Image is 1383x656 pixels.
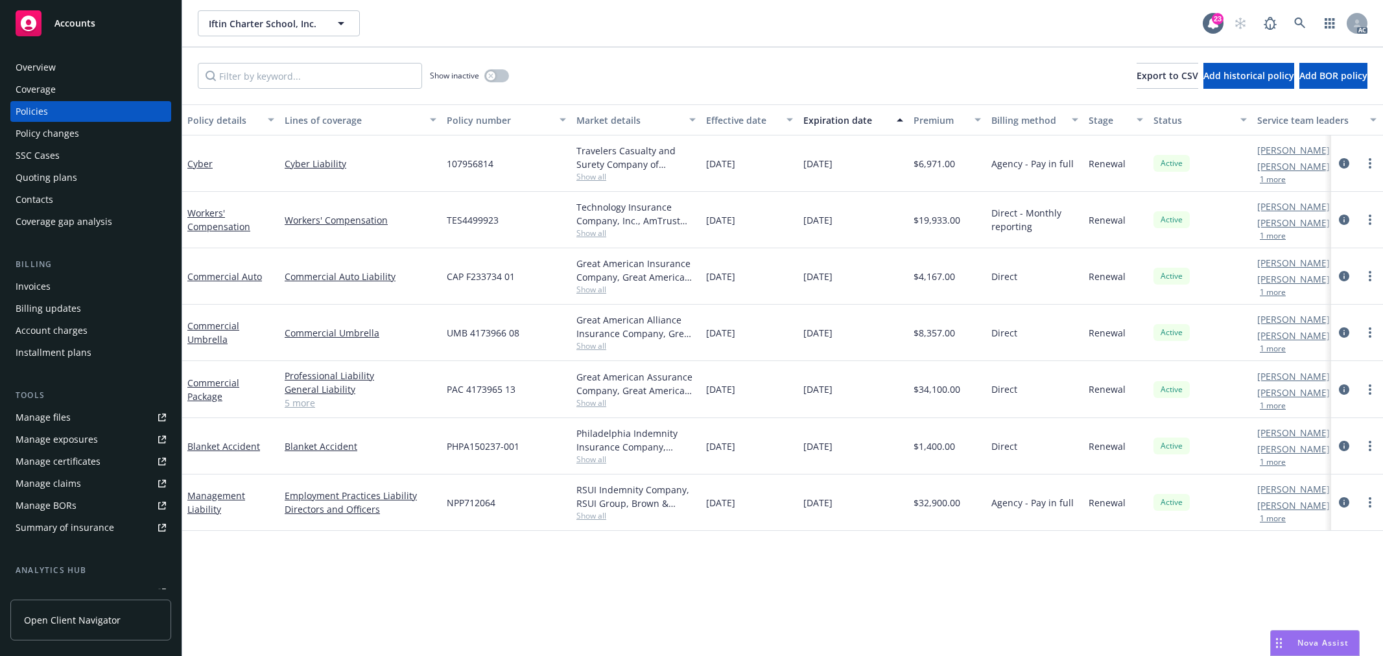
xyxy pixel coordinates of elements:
[1203,69,1294,82] span: Add historical policy
[1159,270,1185,282] span: Active
[576,340,696,351] span: Show all
[16,79,56,100] div: Coverage
[1089,113,1129,127] div: Stage
[1270,630,1360,656] button: Nova Assist
[803,157,833,170] span: [DATE]
[447,157,493,170] span: 107956814
[1336,156,1352,171] a: circleInformation
[1089,157,1126,170] span: Renewal
[1260,402,1286,410] button: 1 more
[1159,384,1185,395] span: Active
[10,167,171,188] a: Quoting plans
[576,228,696,239] span: Show all
[576,257,696,284] div: Great American Insurance Company, Great American Insurance Group
[991,206,1078,233] span: Direct - Monthly reporting
[576,510,696,521] span: Show all
[285,270,436,283] a: Commercial Auto Liability
[16,298,81,319] div: Billing updates
[1362,212,1378,228] a: more
[447,326,519,340] span: UMB 4173966 08
[914,382,960,396] span: $34,100.00
[576,284,696,295] span: Show all
[187,113,260,127] div: Policy details
[187,207,250,233] a: Workers' Compensation
[1257,272,1330,286] a: [PERSON_NAME]
[798,104,908,135] button: Expiration date
[1260,176,1286,183] button: 1 more
[16,451,100,472] div: Manage certificates
[803,213,833,227] span: [DATE]
[10,582,171,603] a: Loss summary generator
[1260,515,1286,522] button: 1 more
[187,489,245,515] a: Management Liability
[1260,458,1286,466] button: 1 more
[991,496,1074,510] span: Agency - Pay in full
[991,113,1064,127] div: Billing method
[1257,113,1362,127] div: Service team leaders
[16,145,60,166] div: SSC Cases
[10,495,171,516] a: Manage BORs
[1362,438,1378,454] a: more
[10,79,171,100] a: Coverage
[1153,113,1233,127] div: Status
[991,439,1017,453] span: Direct
[10,407,171,428] a: Manage files
[576,397,696,408] span: Show all
[706,213,735,227] span: [DATE]
[1336,325,1352,340] a: circleInformation
[285,382,436,396] a: General Liability
[1089,382,1126,396] span: Renewal
[187,320,239,346] a: Commercial Umbrella
[1317,10,1343,36] a: Switch app
[803,113,889,127] div: Expiration date
[16,167,77,188] div: Quoting plans
[10,258,171,271] div: Billing
[1362,495,1378,510] a: more
[1089,270,1126,283] span: Renewal
[1252,104,1382,135] button: Service team leaders
[10,320,171,341] a: Account charges
[1336,268,1352,284] a: circleInformation
[803,270,833,283] span: [DATE]
[1362,268,1378,284] a: more
[1257,482,1330,496] a: [PERSON_NAME]
[576,454,696,465] span: Show all
[1159,327,1185,338] span: Active
[16,211,112,232] div: Coverage gap analysis
[1257,369,1330,383] a: [PERSON_NAME]
[1148,104,1252,135] button: Status
[10,298,171,319] a: Billing updates
[576,313,696,340] div: Great American Alliance Insurance Company, Great American Insurance Group
[1257,200,1330,213] a: [PERSON_NAME]
[1159,440,1185,452] span: Active
[10,57,171,78] a: Overview
[10,123,171,144] a: Policy changes
[10,101,171,122] a: Policies
[10,276,171,297] a: Invoices
[1257,329,1330,342] a: [PERSON_NAME]
[16,342,91,363] div: Installment plans
[16,101,48,122] div: Policies
[16,582,123,603] div: Loss summary generator
[706,439,735,453] span: [DATE]
[1260,232,1286,240] button: 1 more
[10,429,171,450] a: Manage exposures
[991,382,1017,396] span: Direct
[1089,326,1126,340] span: Renewal
[914,270,955,283] span: $4,167.00
[1336,438,1352,454] a: circleInformation
[16,320,88,341] div: Account charges
[706,326,735,340] span: [DATE]
[16,517,114,538] div: Summary of insurance
[24,613,121,627] span: Open Client Navigator
[701,104,798,135] button: Effective date
[10,517,171,538] a: Summary of insurance
[803,439,833,453] span: [DATE]
[908,104,986,135] button: Premium
[182,104,279,135] button: Policy details
[576,427,696,454] div: Philadelphia Indemnity Insurance Company, [GEOGRAPHIC_DATA] Insurance Companies
[706,270,735,283] span: [DATE]
[1257,442,1330,456] a: [PERSON_NAME]
[430,70,479,81] span: Show inactive
[1257,256,1330,270] a: [PERSON_NAME]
